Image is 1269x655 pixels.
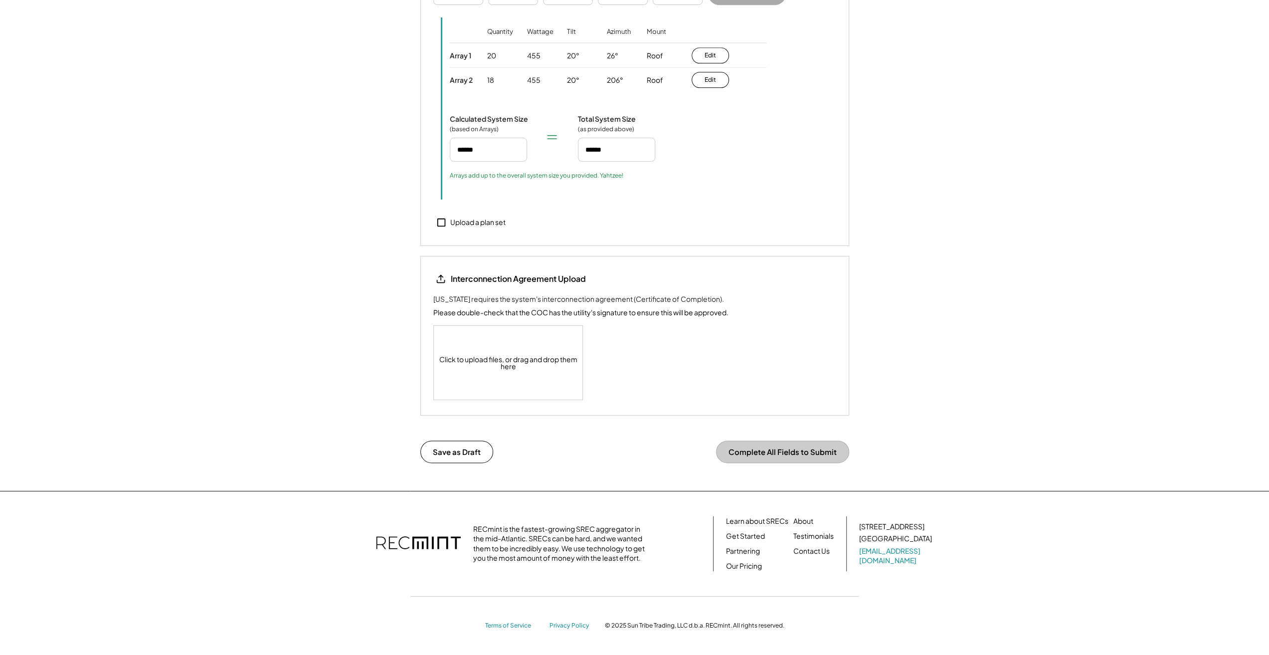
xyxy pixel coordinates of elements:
[607,51,618,61] div: 26°
[578,125,634,133] div: (as provided above)
[450,218,506,227] div: Upload a plan set
[451,273,586,284] div: Interconnection Agreement Upload
[716,440,849,463] button: Complete All Fields to Submit
[450,51,471,60] div: Array 1
[450,125,500,133] div: (based on Arrays)
[485,622,540,630] a: Terms of Service
[527,51,541,61] div: 455
[726,531,765,541] a: Get Started
[527,27,553,50] div: Wattage
[607,27,631,50] div: Azimuth
[433,294,724,304] div: [US_STATE] requires the system's interconnection agreement (Certificate of Completion).
[434,326,583,400] div: Click to upload files, or drag and drop them here
[487,75,494,85] div: 18
[487,27,513,50] div: Quantity
[793,516,813,526] a: About
[726,516,788,526] a: Learn about SRECs
[450,172,623,180] div: Arrays add up to the overall system size you provided. Yahtzee!
[793,531,834,541] a: Testimonials
[692,72,729,88] button: Edit
[420,440,493,463] button: Save as Draft
[376,526,461,561] img: recmint-logotype%403x.png
[726,546,760,556] a: Partnering
[859,522,924,532] div: [STREET_ADDRESS]
[578,114,636,123] div: Total System Size
[567,51,579,61] div: 20°
[473,524,650,563] div: RECmint is the fastest-growing SREC aggregator in the mid-Atlantic. SRECs can be hard, and we wan...
[726,561,762,571] a: Our Pricing
[433,307,728,318] div: Please double-check that the COC has the utility's signature to ensure this will be approved.
[607,75,623,85] div: 206°
[859,534,932,544] div: [GEOGRAPHIC_DATA]
[549,622,594,630] a: Privacy Policy
[567,75,579,85] div: 20°
[604,622,784,630] div: © 2025 Sun Tribe Trading, LLC d.b.a. RECmint. All rights reserved.
[450,114,528,123] div: Calculated System Size
[487,51,496,61] div: 20
[859,546,934,566] a: [EMAIL_ADDRESS][DOMAIN_NAME]
[647,27,666,50] div: Mount
[692,47,729,63] button: Edit
[527,75,541,85] div: 455
[567,27,576,50] div: Tilt
[793,546,830,556] a: Contact Us
[647,75,663,85] div: Roof
[450,75,473,84] div: Array 2
[647,51,663,61] div: Roof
